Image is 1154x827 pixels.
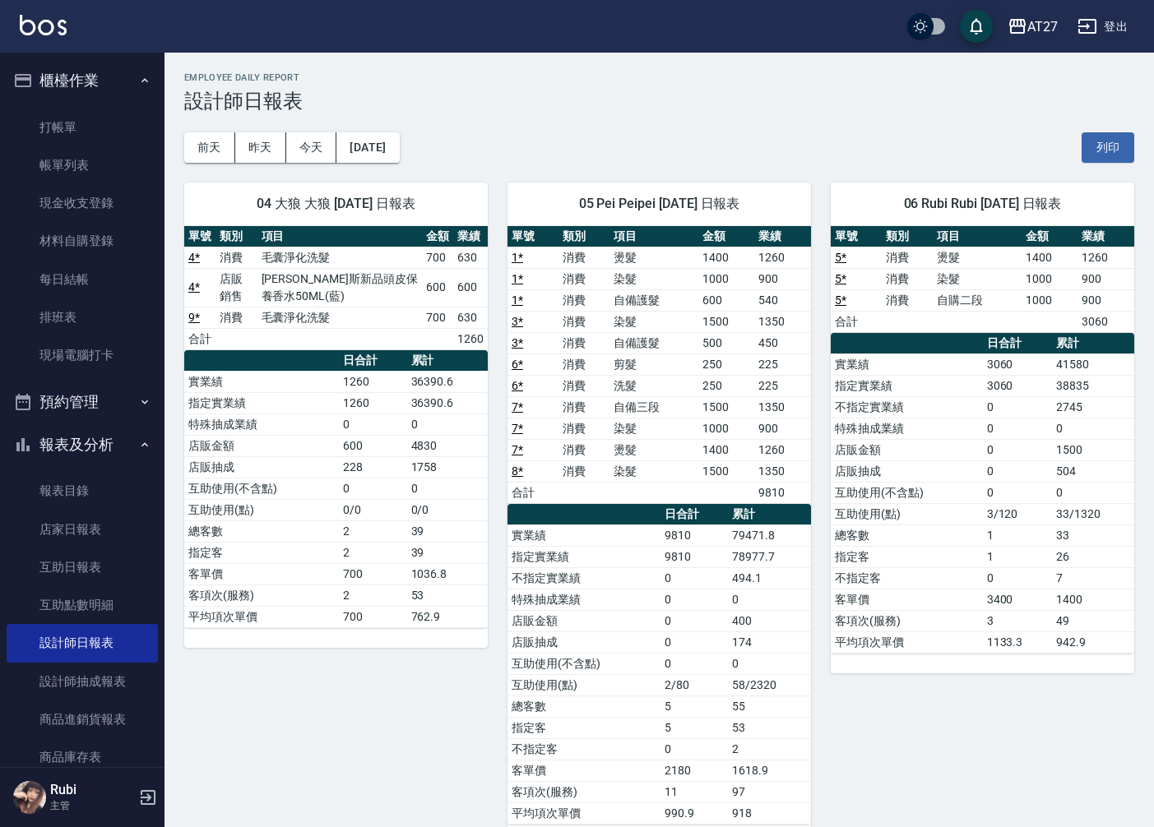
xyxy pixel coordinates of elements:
[1078,268,1134,289] td: 900
[660,674,728,695] td: 2/80
[7,738,158,776] a: 商品庫存表
[609,311,698,332] td: 染髮
[831,567,983,589] td: 不指定客
[7,261,158,298] a: 每日結帳
[983,375,1052,396] td: 3060
[407,542,488,563] td: 39
[184,563,339,584] td: 客單價
[660,524,728,546] td: 9810
[831,610,983,631] td: 客項次(服務)
[1022,247,1078,268] td: 1400
[728,631,811,653] td: 174
[507,610,660,631] td: 店販金額
[184,350,488,628] table: a dense table
[882,289,933,311] td: 消費
[831,311,882,332] td: 合計
[7,663,158,700] a: 設計師抽成報表
[983,631,1052,653] td: 1133.3
[7,222,158,260] a: 材料自購登錄
[13,781,46,814] img: Person
[698,332,754,353] td: 500
[339,435,407,456] td: 600
[831,482,983,503] td: 互助使用(不含點)
[698,268,754,289] td: 1000
[7,548,158,586] a: 互助日報表
[831,375,983,396] td: 指定實業績
[558,460,609,482] td: 消費
[831,503,983,524] td: 互助使用(點)
[286,132,337,163] button: 今天
[660,589,728,610] td: 0
[960,10,993,43] button: save
[216,226,257,247] th: 類別
[983,418,1052,439] td: 0
[1078,226,1134,247] th: 業績
[831,460,983,482] td: 店販抽成
[698,226,754,247] th: 金額
[507,226,811,504] table: a dense table
[558,439,609,460] td: 消費
[983,439,1052,460] td: 0
[184,371,339,392] td: 實業績
[754,268,811,289] td: 900
[728,738,811,760] td: 2
[339,478,407,499] td: 0
[507,482,558,503] td: 合計
[216,307,257,328] td: 消費
[983,503,1052,524] td: 3/120
[754,375,811,396] td: 225
[1071,12,1134,42] button: 登出
[728,760,811,781] td: 1618.9
[422,226,453,247] th: 金額
[7,511,158,548] a: 店家日報表
[339,542,407,563] td: 2
[407,456,488,478] td: 1758
[933,226,1022,247] th: 項目
[507,653,660,674] td: 互助使用(不含點)
[339,350,407,372] th: 日合計
[1078,247,1134,268] td: 1260
[660,781,728,802] td: 11
[407,435,488,456] td: 4830
[609,460,698,482] td: 染髮
[422,268,453,307] td: 600
[698,375,754,396] td: 250
[7,109,158,146] a: 打帳單
[7,624,158,662] a: 設計師日報表
[7,381,158,423] button: 預約管理
[660,504,728,525] th: 日合計
[507,546,660,567] td: 指定實業績
[507,631,660,653] td: 店販抽成
[407,499,488,520] td: 0/0
[339,563,407,584] td: 700
[407,520,488,542] td: 39
[204,196,468,212] span: 04 大狼 大狼 [DATE] 日報表
[660,760,728,781] td: 2180
[407,371,488,392] td: 36390.6
[1082,132,1134,163] button: 列印
[184,328,216,349] td: 合計
[609,268,698,289] td: 染髮
[754,311,811,332] td: 1350
[1052,503,1134,524] td: 33/1320
[728,717,811,738] td: 53
[184,456,339,478] td: 店販抽成
[609,332,698,353] td: 自備護髮
[184,478,339,499] td: 互助使用(不含點)
[1052,418,1134,439] td: 0
[609,439,698,460] td: 燙髮
[507,717,660,738] td: 指定客
[558,311,609,332] td: 消費
[339,606,407,627] td: 700
[1052,375,1134,396] td: 38835
[216,268,257,307] td: 店販銷售
[831,589,983,610] td: 客單價
[1052,589,1134,610] td: 1400
[339,371,407,392] td: 1260
[507,524,660,546] td: 實業績
[698,289,754,311] td: 600
[1052,546,1134,567] td: 26
[558,353,609,375] td: 消費
[754,439,811,460] td: 1260
[184,606,339,627] td: 平均項次單價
